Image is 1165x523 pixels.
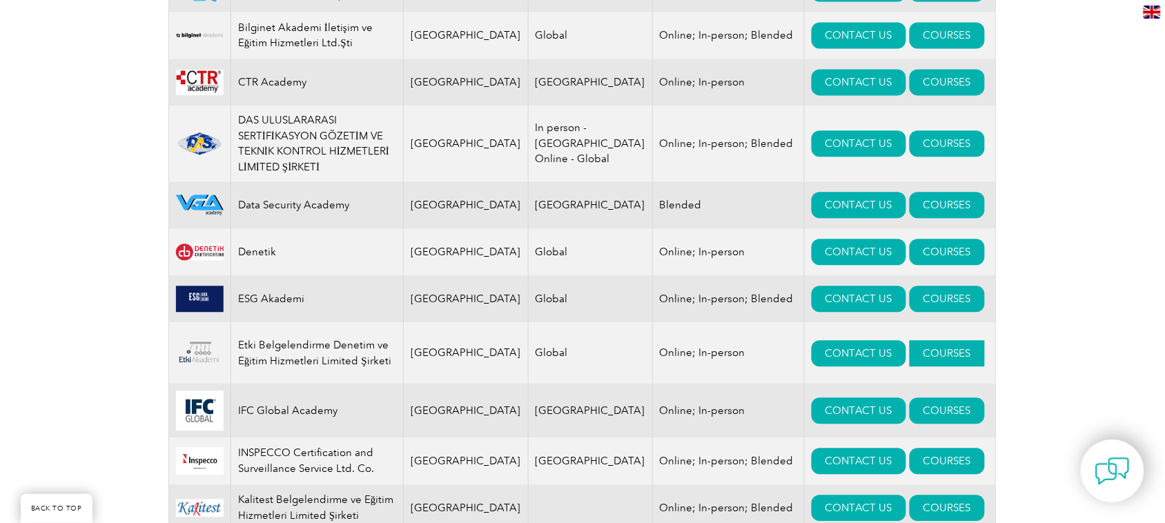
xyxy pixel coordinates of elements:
[812,192,906,218] a: CONTACT US
[404,59,529,106] td: [GEOGRAPHIC_DATA]
[910,69,985,95] a: COURSES
[176,286,224,312] img: b30af040-fd5b-f011-bec2-000d3acaf2fb-logo.png
[231,437,404,484] td: INSPECCO Certification and Surveillance Service Ltd. Co.
[176,447,224,474] img: e7c6e5fb-486f-eb11-a812-00224815377e-logo.png
[910,495,985,521] a: COURSES
[404,384,529,437] td: [GEOGRAPHIC_DATA]
[404,322,529,384] td: [GEOGRAPHIC_DATA]
[404,228,529,275] td: [GEOGRAPHIC_DATA]
[176,329,224,377] img: 9e2fa28f-829b-ea11-a812-000d3a79722d-logo.png
[528,181,652,228] td: [GEOGRAPHIC_DATA]
[652,322,804,384] td: Online; In-person
[231,384,404,437] td: IFC Global Academy
[528,437,652,484] td: [GEOGRAPHIC_DATA]
[652,228,804,275] td: Online; In-person
[652,437,804,484] td: Online; In-person; Blended
[812,495,906,521] a: CONTACT US
[176,22,224,48] img: a1985bb7-a6fe-eb11-94ef-002248181dbe-logo.png
[176,195,224,215] img: 2712ab11-b677-ec11-8d20-002248183cf6-logo.png
[652,59,804,106] td: Online; In-person
[404,12,529,59] td: [GEOGRAPHIC_DATA]
[176,391,224,431] img: 272251ff-6c35-eb11-a813-000d3a79722d-logo.jpg
[812,340,906,366] a: CONTACT US
[231,106,404,181] td: DAS ULUSLARARASI SERTİFİKASYON GÖZETİM VE TEKNİK KONTROL HİZMETLERİ LİMİTED ŞİRKETİ
[176,131,224,156] img: 1ae26fad-5735-ef11-a316-002248972526-logo.png
[652,106,804,181] td: Online; In-person; Blended
[528,106,652,181] td: In person - [GEOGRAPHIC_DATA] Online - Global
[528,275,652,322] td: Global
[910,239,985,265] a: COURSES
[528,12,652,59] td: Global
[652,12,804,59] td: Online; In-person; Blended
[812,22,906,48] a: CONTACT US
[812,69,906,95] a: CONTACT US
[231,12,404,59] td: Bilginet Akademi İletişim ve Eğitim Hizmetleri Ltd.Şti
[231,228,404,275] td: Denetik
[21,494,92,523] a: BACK TO TOP
[910,340,985,366] a: COURSES
[812,130,906,157] a: CONTACT US
[812,239,906,265] a: CONTACT US
[910,22,985,48] a: COURSES
[528,322,652,384] td: Global
[1144,6,1161,19] img: en
[812,286,906,312] a: CONTACT US
[910,286,985,312] a: COURSES
[812,448,906,474] a: CONTACT US
[910,448,985,474] a: COURSES
[404,181,529,228] td: [GEOGRAPHIC_DATA]
[404,106,529,181] td: [GEOGRAPHIC_DATA]
[176,244,224,261] img: 387907cc-e628-eb11-a813-000d3a79722d-logo.jpg
[910,397,985,424] a: COURSES
[652,181,804,228] td: Blended
[812,397,906,424] a: CONTACT US
[404,275,529,322] td: [GEOGRAPHIC_DATA]
[528,384,652,437] td: [GEOGRAPHIC_DATA]
[652,275,804,322] td: Online; In-person; Blended
[231,322,404,384] td: Etki Belgelendirme Denetim ve Eğitim Hizmetleri Limited Şirketi
[652,384,804,437] td: Online; In-person
[910,192,985,218] a: COURSES
[1095,454,1130,489] img: contact-chat.png
[528,228,652,275] td: Global
[176,499,224,517] img: ad0bd99a-310e-ef11-9f89-6045bde6fda5-logo.jpg
[176,69,224,95] img: da24547b-a6e0-e911-a812-000d3a795b83-logo.png
[910,130,985,157] a: COURSES
[231,59,404,106] td: CTR Academy
[231,275,404,322] td: ESG Akademi
[404,437,529,484] td: [GEOGRAPHIC_DATA]
[231,181,404,228] td: Data Security Academy
[528,59,652,106] td: [GEOGRAPHIC_DATA]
